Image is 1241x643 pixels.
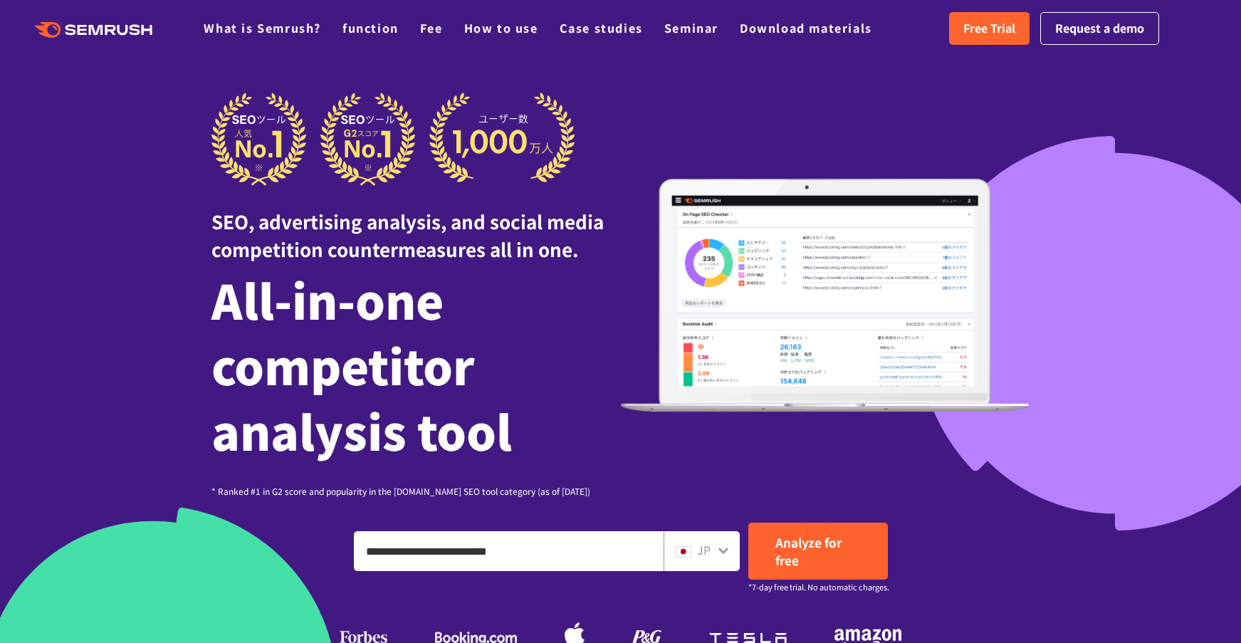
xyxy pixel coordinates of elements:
input: Enter a domain, keyword or URL [355,532,663,570]
font: * Ranked #1 in G2 score and popularity in the [DOMAIN_NAME] SEO tool category (as of [DATE]) [211,485,590,497]
font: *7-day free trial. No automatic charges. [748,581,889,592]
a: Analyze for free [748,523,888,580]
font: All-in-one [211,265,444,333]
font: Request a demo [1055,19,1144,36]
a: Seminar [664,19,718,36]
font: Analyze for free [775,533,842,569]
a: Fee [420,19,443,36]
a: Request a demo [1040,12,1159,45]
font: Free Trial [963,19,1015,36]
font: JP [697,541,711,558]
a: Download materials [740,19,872,36]
a: What is Semrush? [204,19,321,36]
font: SEO, advertising analysis, and social media competition countermeasures all in one. [211,208,604,262]
a: function [342,19,399,36]
a: Case studies [560,19,643,36]
font: competitor analysis tool [211,330,512,464]
a: Free Trial [949,12,1030,45]
a: How to use [464,19,538,36]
